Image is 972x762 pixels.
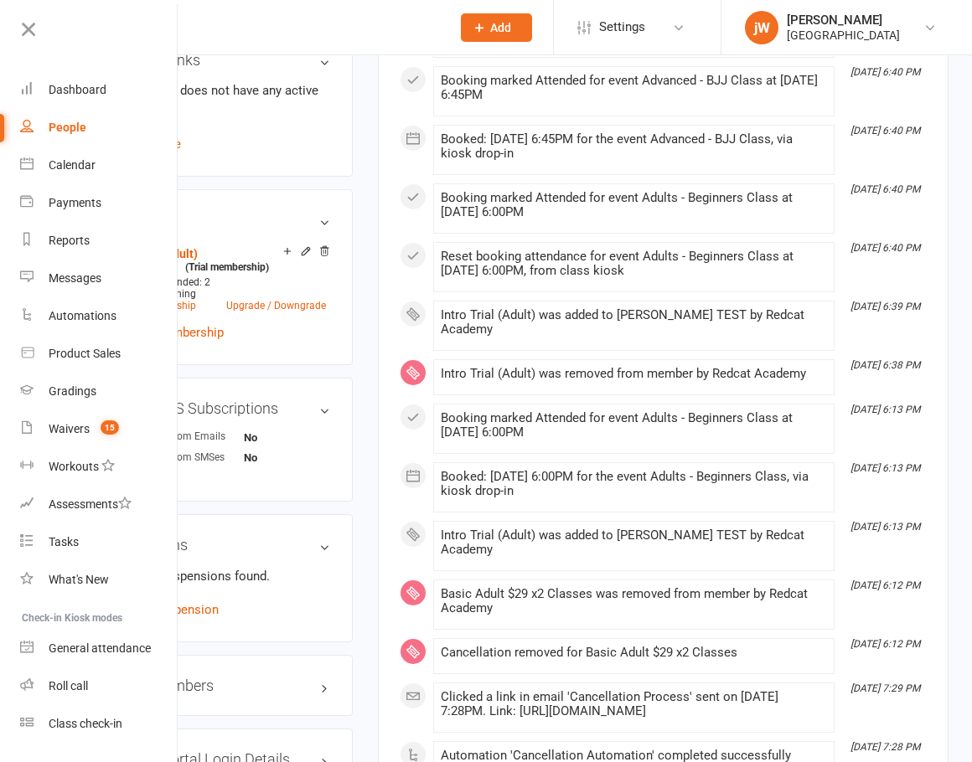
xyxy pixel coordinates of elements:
[49,121,86,134] div: People
[441,367,827,381] div: Intro Trial (Adult) was removed from member by Redcat Academy
[20,71,178,109] a: Dashboard
[850,125,920,136] i: [DATE] 6:40 PM
[49,271,101,285] div: Messages
[787,28,900,43] div: [GEOGRAPHIC_DATA]
[49,422,90,435] div: Waivers
[49,573,109,586] div: What's New
[49,83,106,96] div: Dashboard
[20,523,178,561] a: Tasks
[20,410,178,448] a: Waivers 15
[244,431,257,444] strong: No
[441,250,827,278] div: Reset booking attendance for event Adults - Beginners Class at [DATE] 6:00PM, from class kiosk
[49,384,96,398] div: Gradings
[49,309,116,322] div: Automations
[20,630,178,667] a: General attendance kiosk mode
[20,448,178,486] a: Workouts
[850,741,920,753] i: [DATE] 7:28 PM
[20,705,178,743] a: Class kiosk mode
[850,682,920,694] i: [DATE] 7:29 PM
[20,486,178,523] a: Assessments
[100,16,439,39] input: Search...
[103,566,330,586] p: No active suspensions found.
[49,535,79,548] div: Tasks
[158,276,210,288] span: Attended: 2
[441,587,827,615] div: Basic Adult $29 x2 Classes was removed from member by Redcat Academy
[49,234,90,247] div: Reports
[20,184,178,222] a: Payments
[441,528,827,557] div: Intro Trial (Adult) was added to [PERSON_NAME] TEST by Redcat Academy
[49,717,122,730] div: Class check-in
[20,260,178,297] a: Messages
[850,66,920,78] i: [DATE] 6:40 PM
[103,537,330,553] h3: Suspensions
[441,470,827,498] div: Booked: [DATE] 6:00PM for the event Adults - Beginners Class, via kiosk drop-in
[49,679,88,692] div: Roll call
[850,579,920,591] i: [DATE] 6:12 PM
[745,11,778,44] div: jW
[20,109,178,147] a: People
[103,52,330,69] h3: Styles & Ranks
[441,132,827,161] div: Booked: [DATE] 6:45PM for the event Advanced - BJJ Class, via kiosk drop-in
[441,191,827,219] div: Booking marked Attended for event Adults - Beginners Class at [DATE] 6:00PM
[850,242,920,254] i: [DATE] 6:40 PM
[461,13,532,42] button: Add
[49,460,99,473] div: Workouts
[49,641,151,655] div: General attendance
[441,411,827,440] div: Booking marked Attended for event Adults - Beginners Class at [DATE] 6:00PM
[20,335,178,373] a: Product Sales
[226,300,326,311] a: Upgrade / Downgrade
[49,347,121,360] div: Product Sales
[20,297,178,335] a: Automations
[850,521,920,533] i: [DATE] 6:13 PM
[103,400,330,417] h3: Email / SMS Subscriptions
[49,497,132,511] div: Assessments
[850,404,920,415] i: [DATE] 6:13 PM
[441,690,827,718] div: Clicked a link in email 'Cancellation Process' sent on [DATE] 7:28PM. Link: [URL][DOMAIN_NAME]
[101,420,119,435] span: 15
[103,80,330,121] p: This member does not have any active styles yet.
[103,677,330,694] h3: Family Members
[850,301,920,312] i: [DATE] 6:39 PM
[490,21,511,34] span: Add
[49,158,96,172] div: Calendar
[850,638,920,650] i: [DATE] 6:12 PM
[49,196,101,209] div: Payments
[103,212,330,229] h3: Class
[850,462,920,474] i: [DATE] 6:13 PM
[850,359,920,371] i: [DATE] 6:38 PM
[599,8,645,46] span: Settings
[850,183,920,195] i: [DATE] 6:40 PM
[244,451,257,464] strong: No
[20,667,178,705] a: Roll call
[20,147,178,184] a: Calendar
[185,261,269,273] span: (Trial membership)
[441,646,827,660] div: Cancellation removed for Basic Adult $29 x2 Classes
[787,13,900,28] div: [PERSON_NAME]
[20,561,178,599] a: What's New
[101,260,330,274] div: —
[20,373,178,410] a: Gradings
[441,74,827,102] div: Booking marked Attended for event Advanced - BJJ Class at [DATE] 6:45PM
[441,308,827,337] div: Intro Trial (Adult) was added to [PERSON_NAME] TEST by Redcat Academy
[20,222,178,260] a: Reports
